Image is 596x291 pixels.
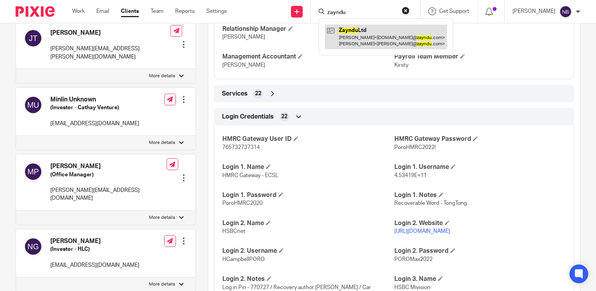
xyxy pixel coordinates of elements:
span: Recoverable Word - TongTong [394,201,467,206]
p: [PERSON_NAME][EMAIL_ADDRESS][DOMAIN_NAME] [50,186,167,202]
a: Reports [175,7,195,15]
h4: Login 3. Name [394,275,566,283]
a: Clients [121,7,139,15]
h4: HMRC Gateway User ID [222,135,394,143]
p: More details [149,73,175,79]
img: svg%3E [24,96,43,114]
h4: Relationship Manager [222,25,394,33]
img: svg%3E [24,237,43,256]
h4: Login 2. Notes [222,275,394,283]
h4: Payroll Team Member [394,53,566,61]
a: Email [96,7,109,15]
span: [PERSON_NAME] [222,34,265,40]
span: HSBCnet [222,229,245,234]
span: 22 [255,90,261,98]
h4: Login 1. Password [222,191,394,199]
a: Team [151,7,163,15]
p: [PERSON_NAME] [513,7,555,15]
h4: Login 2. Name [222,219,394,227]
p: More details [149,140,175,146]
h4: Login 2. Password [394,247,566,255]
img: Pixie [16,6,55,17]
h4: Login 2. Website [394,219,566,227]
img: svg%3E [24,162,43,181]
p: [EMAIL_ADDRESS][DOMAIN_NAME] [50,261,139,269]
h4: Minlin Unknown [50,96,139,104]
p: [EMAIL_ADDRESS][DOMAIN_NAME] [50,120,139,128]
h4: Login 2. Username [222,247,394,255]
span: PoroHMRC2020 [222,201,263,206]
h4: [PERSON_NAME] [50,237,139,245]
p: More details [149,215,175,221]
h4: Login 1. Username [394,163,566,171]
span: Login Credentials [222,113,274,121]
h4: Login 1. Notes [394,191,566,199]
h4: Management Accountant [222,53,394,61]
h4: [PERSON_NAME] [50,162,167,170]
span: 4.53419E+11 [394,173,427,178]
h4: Bookkeeper [394,25,566,33]
button: Clear [402,7,410,14]
p: [PERSON_NAME][EMAIL_ADDRESS][PERSON_NAME][DOMAIN_NAME] [50,45,170,61]
span: POROMax2022 [394,257,433,262]
h4: [PERSON_NAME] [50,29,170,37]
a: Work [72,7,85,15]
input: Search [326,9,397,16]
span: Services [222,90,248,98]
span: Get Support [439,9,469,14]
span: HCampbellPORO [222,257,265,262]
span: HSBC Mivision [394,285,430,290]
span: PoroHMRC2022! [394,145,436,150]
span: 22 [281,113,287,121]
h4: HMRC Gateway Password [394,135,566,143]
h5: (Investor - Cathay Venture) [50,104,139,112]
img: svg%3E [559,5,572,18]
img: svg%3E [24,29,43,48]
span: 765732737314 [222,145,260,150]
h5: (Investor - HLC) [50,245,139,253]
a: [URL][DOMAIN_NAME] [394,229,450,234]
h4: Login 1. Name [222,163,394,171]
p: More details [149,281,175,287]
a: Settings [206,7,227,15]
span: [PERSON_NAME] [222,62,265,68]
span: HMRC Gateway - ECSL [222,173,278,178]
span: Kirsty [394,62,408,68]
h5: (Office Manager) [50,171,167,179]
